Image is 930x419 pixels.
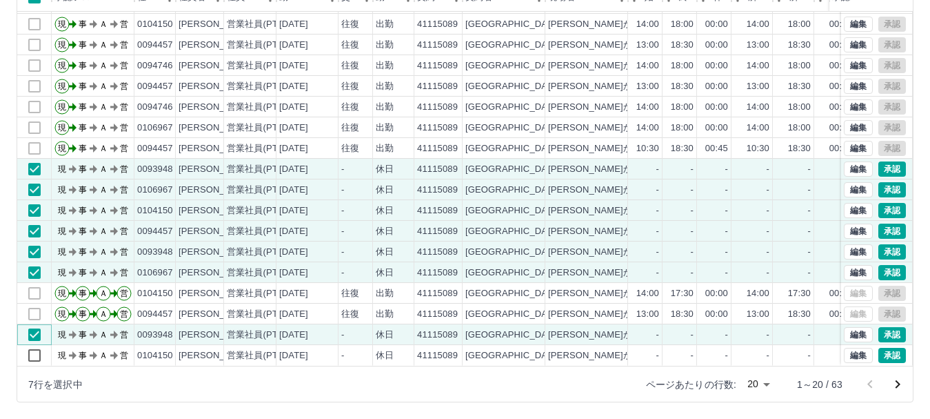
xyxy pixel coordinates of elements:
[548,142,687,155] div: [PERSON_NAME]か放課後児童会
[844,37,873,52] button: 編集
[878,265,906,280] button: 承認
[844,327,873,342] button: 編集
[227,204,299,217] div: 営業社員(PT契約)
[844,203,873,218] button: 編集
[829,80,852,93] div: 00:00
[341,184,344,197] div: -
[417,266,458,280] div: 41115089
[788,39,811,52] div: 18:30
[691,246,694,259] div: -
[465,39,560,52] div: [GEOGRAPHIC_DATA]
[548,225,687,238] div: [PERSON_NAME]か放課後児童会
[788,287,811,300] div: 17:30
[844,348,873,363] button: 編集
[656,225,659,238] div: -
[120,289,128,298] text: 営
[341,163,344,176] div: -
[788,121,811,135] div: 18:00
[767,246,769,259] div: -
[417,163,458,176] div: 41115089
[279,204,308,217] div: [DATE]
[79,123,87,133] text: 事
[548,101,687,114] div: [PERSON_NAME]か放課後児童会
[341,101,359,114] div: 往復
[79,268,87,277] text: 事
[767,184,769,197] div: -
[179,184,254,197] div: [PERSON_NAME]
[548,287,687,300] div: [PERSON_NAME]か放課後児童会
[99,247,108,257] text: Ａ
[465,184,560,197] div: [GEOGRAPHIC_DATA]
[705,142,728,155] div: 00:45
[179,266,254,280] div: [PERSON_NAME]
[767,225,769,238] div: -
[747,308,769,321] div: 13:00
[179,18,254,31] div: [PERSON_NAME]
[79,19,87,29] text: 事
[417,225,458,238] div: 41115089
[376,225,394,238] div: 休日
[341,142,359,155] div: 往復
[58,164,66,174] text: 現
[808,163,811,176] div: -
[878,327,906,342] button: 承認
[58,185,66,195] text: 現
[691,184,694,197] div: -
[705,18,728,31] div: 00:00
[417,184,458,197] div: 41115089
[341,204,344,217] div: -
[137,225,173,238] div: 0094457
[671,287,694,300] div: 17:30
[79,61,87,70] text: 事
[341,80,359,93] div: 往復
[99,61,108,70] text: Ａ
[465,80,560,93] div: [GEOGRAPHIC_DATA]
[79,206,87,215] text: 事
[137,18,173,31] div: 0104150
[548,18,687,31] div: [PERSON_NAME]か放課後児童会
[58,123,66,133] text: 現
[465,101,560,114] div: [GEOGRAPHIC_DATA]
[829,59,852,72] div: 00:00
[747,39,769,52] div: 13:00
[742,374,775,394] div: 20
[747,101,769,114] div: 14:00
[99,226,108,236] text: Ａ
[341,266,344,280] div: -
[808,204,811,217] div: -
[58,289,66,298] text: 現
[844,141,873,156] button: 編集
[99,19,108,29] text: Ａ
[548,266,687,280] div: [PERSON_NAME]か放課後児童会
[656,246,659,259] div: -
[671,121,694,135] div: 18:00
[417,308,458,321] div: 41115089
[747,121,769,135] div: 14:00
[341,308,359,321] div: 往復
[705,101,728,114] div: 00:00
[99,123,108,133] text: Ａ
[137,287,173,300] div: 0104150
[137,80,173,93] div: 0094457
[376,266,394,280] div: 休日
[656,266,659,280] div: -
[417,121,458,135] div: 41115089
[844,17,873,32] button: 編集
[341,59,359,72] div: 往復
[844,120,873,135] button: 編集
[376,80,394,93] div: 出勤
[465,287,560,300] div: [GEOGRAPHIC_DATA]
[99,81,108,91] text: Ａ
[636,39,659,52] div: 13:00
[878,203,906,218] button: 承認
[878,162,906,177] button: 承認
[548,39,687,52] div: [PERSON_NAME]か放課後児童会
[227,142,299,155] div: 営業社員(PT契約)
[548,80,687,93] div: [PERSON_NAME]か放課後児童会
[671,59,694,72] div: 18:00
[376,184,394,197] div: 休日
[671,18,694,31] div: 18:00
[788,142,811,155] div: 18:30
[417,18,458,31] div: 41115089
[376,18,394,31] div: 出勤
